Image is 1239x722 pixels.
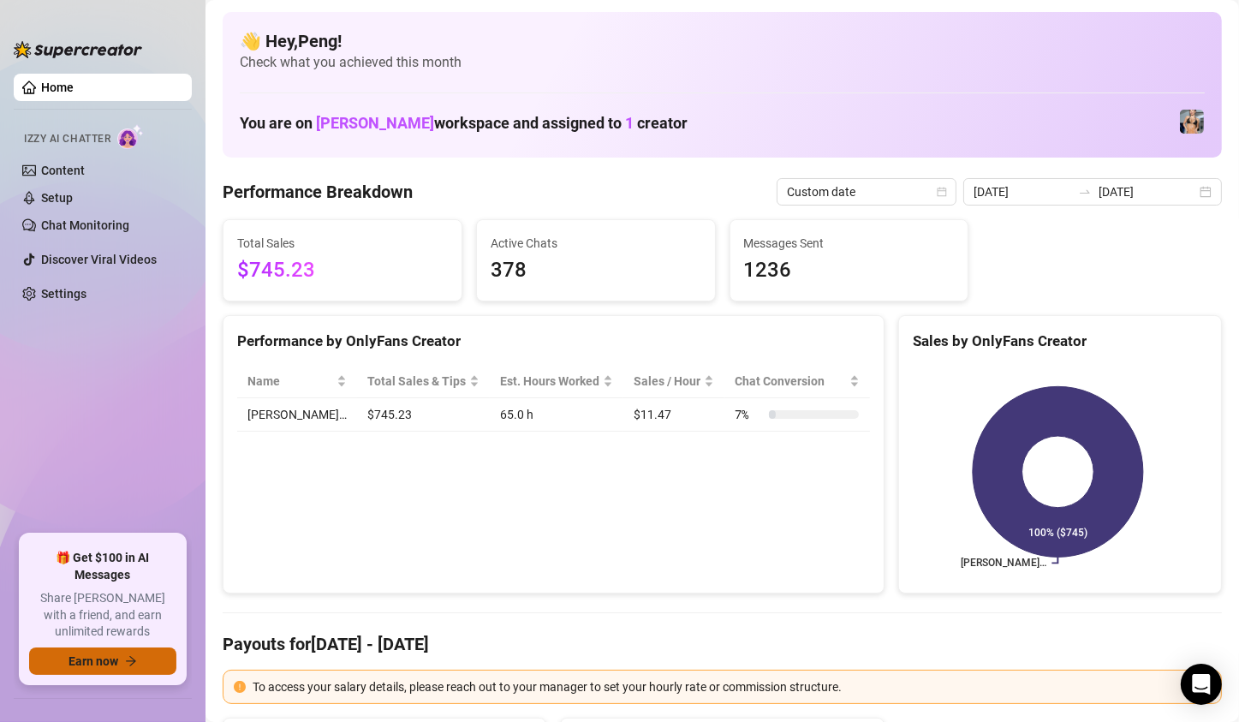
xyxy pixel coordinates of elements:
[253,677,1211,696] div: To access your salary details, please reach out to your manager to set your hourly rate or commis...
[787,179,946,205] span: Custom date
[623,365,724,398] th: Sales / Hour
[237,234,448,253] span: Total Sales
[29,590,176,641] span: Share [PERSON_NAME] with a friend, and earn unlimited rewards
[223,180,413,204] h4: Performance Breakdown
[634,372,700,391] span: Sales / Hour
[1180,110,1204,134] img: Veronica
[41,191,73,205] a: Setup
[500,372,599,391] div: Est. Hours Worked
[491,254,701,287] span: 378
[490,398,623,432] td: 65.0 h
[117,124,144,149] img: AI Chatter
[974,182,1071,201] input: Start date
[247,372,333,391] span: Name
[724,365,869,398] th: Chat Conversion
[29,647,176,675] button: Earn nowarrow-right
[1099,182,1196,201] input: End date
[14,41,142,58] img: logo-BBDzfeDw.svg
[237,330,870,353] div: Performance by OnlyFans Creator
[24,131,110,147] span: Izzy AI Chatter
[625,114,634,132] span: 1
[41,81,74,94] a: Home
[937,187,947,197] span: calendar
[237,254,448,287] span: $745.23
[234,681,246,693] span: exclamation-circle
[237,365,357,398] th: Name
[1181,664,1222,705] div: Open Intercom Messenger
[316,114,434,132] span: [PERSON_NAME]
[41,253,157,266] a: Discover Viral Videos
[125,655,137,667] span: arrow-right
[237,398,357,432] td: [PERSON_NAME]…
[1078,185,1092,199] span: to
[41,218,129,232] a: Chat Monitoring
[41,164,85,177] a: Content
[357,365,490,398] th: Total Sales & Tips
[744,234,955,253] span: Messages Sent
[1078,185,1092,199] span: swap-right
[357,398,490,432] td: $745.23
[240,114,688,133] h1: You are on workspace and assigned to creator
[223,632,1222,656] h4: Payouts for [DATE] - [DATE]
[41,287,86,301] a: Settings
[961,558,1046,570] text: [PERSON_NAME]…
[744,254,955,287] span: 1236
[735,405,762,424] span: 7 %
[69,654,118,668] span: Earn now
[735,372,845,391] span: Chat Conversion
[623,398,724,432] td: $11.47
[491,234,701,253] span: Active Chats
[29,550,176,583] span: 🎁 Get $100 in AI Messages
[367,372,466,391] span: Total Sales & Tips
[240,29,1205,53] h4: 👋 Hey, Peng !
[240,53,1205,72] span: Check what you achieved this month
[913,330,1207,353] div: Sales by OnlyFans Creator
